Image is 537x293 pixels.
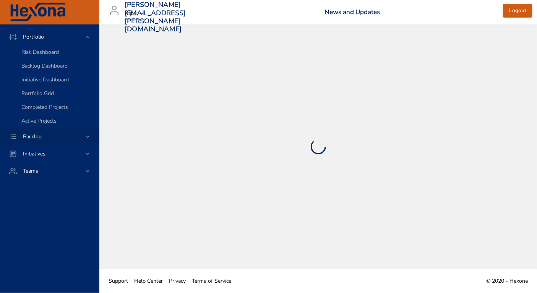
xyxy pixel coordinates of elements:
span: Teams [17,167,44,175]
button: Logout [503,4,532,18]
span: Risk Dashboard [21,49,59,56]
div: Kipu [125,8,146,20]
span: Initiative Dashboard [21,76,69,83]
span: Initiatives [17,150,52,157]
span: Portfolio Grid [21,90,54,97]
h3: [PERSON_NAME][EMAIL_ADDRESS][PERSON_NAME][DOMAIN_NAME] [125,1,186,34]
span: Support [109,277,128,285]
span: Completed Projects [21,104,68,111]
a: Privacy [166,272,189,290]
span: Logout [509,6,526,16]
span: © 2020 - Hexona [486,277,528,285]
a: Help Center [131,272,166,290]
a: Support [105,272,131,290]
span: Privacy [169,277,186,285]
span: Terms of Service [192,277,231,285]
a: News and Updates [324,8,380,16]
span: Active Projects [21,117,57,125]
span: Backlog [17,133,48,140]
span: Portfolio [17,33,50,40]
span: Backlog Dashboard [21,62,68,70]
a: Terms of Service [189,272,234,290]
span: Help Center [134,277,163,285]
img: Hexona [9,3,67,22]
